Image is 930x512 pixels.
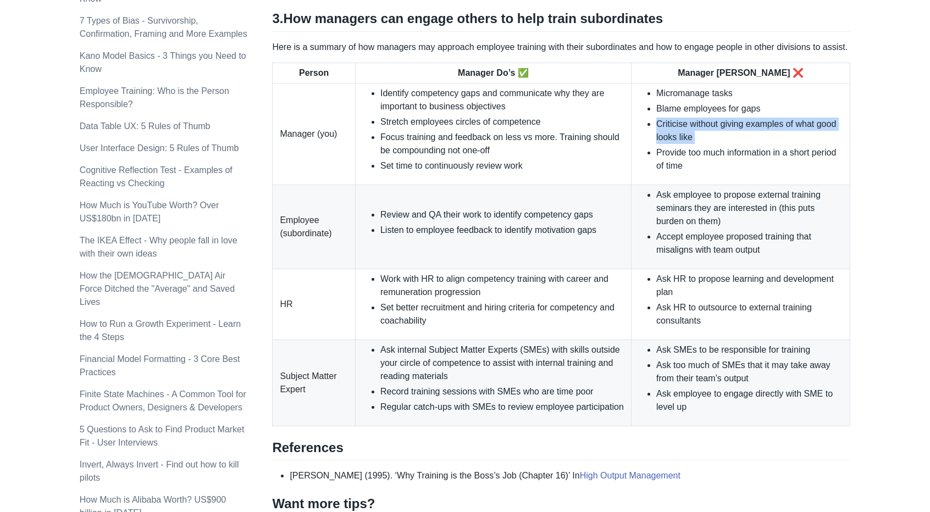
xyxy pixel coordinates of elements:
li: Stretch employees circles of competence [380,115,624,129]
li: Criticise without giving examples of what good looks like [656,118,843,144]
li: Ask employee to engage directly with SME to level up [656,387,843,414]
li: Listen to employee feedback to identify motivation gaps [380,224,624,237]
p: Here is a summary of how managers may approach employee training with their subordinates and how ... [272,41,850,54]
th: Manager Do’s ✅ [355,63,631,83]
a: High Output Management [580,471,680,480]
a: User Interface Design: 5 Rules of Thumb [80,143,239,153]
li: Focus training and feedback on less vs more. Training should be compounding not one-off [380,131,624,157]
li: Set time to continuously review work [380,159,624,172]
th: Manager [PERSON_NAME] ❌ [632,63,850,83]
td: Employee (subordinate) [273,185,356,269]
a: Invert, Always Invert - Find out how to kill pilots [80,460,239,482]
li: Ask HR to outsource to external training consultants [656,301,843,327]
li: Provide too much information in a short period of time [656,146,843,172]
li: Identify competency gaps and communicate why they are important to business objectives [380,87,624,113]
a: 7 Types of Bias - Survivorship, Confirmation, Framing and More Examples [80,16,247,38]
a: How to Run a Growth Experiment - Learn the 4 Steps [80,319,241,342]
td: HR [273,269,356,340]
li: Micromanage tasks [656,87,843,100]
a: Kano Model Basics - 3 Things you Need to Know [80,51,246,74]
li: Record training sessions with SMEs who are time poor [380,385,624,398]
li: Work with HR to align competency training with career and remuneration progression [380,272,624,299]
a: 5 Questions to Ask to Find Product Market Fit - User Interviews [80,425,245,447]
td: Manager (you) [273,83,356,185]
li: [PERSON_NAME] (1995). ‘Why Training is the Boss’s Job (Chapter 16)’ In [290,469,850,482]
li: Ask too much of SMEs that it may take away from their team’s output [656,359,843,385]
li: Review and QA their work to identify competency gaps [380,208,624,221]
th: Person [273,63,356,83]
td: Subject Matter Expert [273,340,356,426]
a: The IKEA Effect - Why people fall in love with their own ideas [80,236,237,258]
a: Data Table UX: 5 Rules of Thumb [80,121,211,131]
li: Ask HR to propose learning and development plan [656,272,843,299]
li: Blame employees for gaps [656,102,843,115]
a: Financial Model Formatting - 3 Core Best Practices [80,354,240,377]
h2: References [272,439,850,460]
a: Finite State Machines - A Common Tool for Product Owners, Designers & Developers [80,389,246,412]
li: Accept employee proposed training that misaligns with team output [656,230,843,257]
li: Regular catch-ups with SMEs to review employee participation [380,400,624,414]
li: Set better recruitment and hiring criteria for competency and coachability [380,301,624,327]
li: Ask SMEs to be responsible for training [656,343,843,357]
li: Ask internal Subject Matter Experts (SMEs) with skills outside your circle of competence to assis... [380,343,624,383]
a: Employee Training: Who is the Person Responsible? [80,86,229,109]
a: Cognitive Reflection Test - Examples of Reacting vs Checking [80,165,232,188]
a: How the [DEMOGRAPHIC_DATA] Air Force Ditched the "Average" and Saved Lives [80,271,235,307]
h2: 3. How managers can engage others to help train subordinates [272,10,850,31]
li: Ask employee to propose external training seminars they are interested in (this puts burden on them) [656,188,843,228]
a: How Much is YouTube Worth? Over US$180bn in [DATE] [80,201,219,223]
